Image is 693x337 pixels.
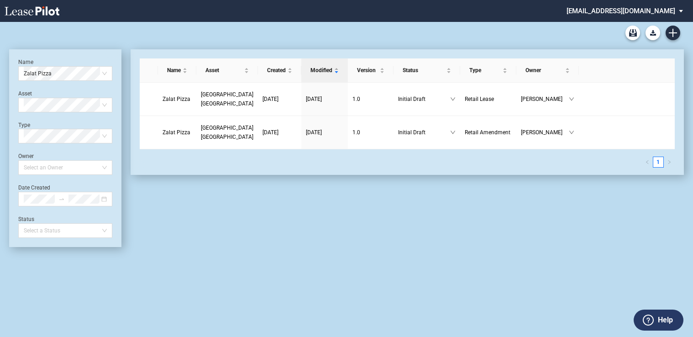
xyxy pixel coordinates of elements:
span: Asset [205,66,242,75]
span: down [450,130,456,135]
span: Owner [525,66,563,75]
a: Create new document [666,26,680,40]
label: Asset [18,90,32,97]
span: Retail Amendment [465,129,510,136]
th: Created [258,58,301,83]
span: down [569,130,574,135]
a: [DATE] [262,95,297,104]
span: [DATE] [306,129,322,136]
span: Town Center Colleyville [201,91,253,107]
span: swap-right [58,196,65,202]
li: Previous Page [642,157,653,168]
a: [DATE] [306,95,343,104]
button: left [642,157,653,168]
th: Modified [301,58,348,83]
a: Archive [625,26,640,40]
span: right [667,160,672,164]
a: [GEOGRAPHIC_DATA] [GEOGRAPHIC_DATA] [201,123,253,142]
button: right [664,157,675,168]
span: 1 . 0 [352,96,360,102]
label: Help [658,314,673,326]
span: Zalat Pizza [163,96,190,102]
label: Status [18,216,34,222]
label: Type [18,122,30,128]
md-menu: Download Blank Form List [643,26,663,40]
label: Date Created [18,184,50,191]
span: Type [469,66,501,75]
span: Retail Lease [465,96,494,102]
span: Created [267,66,286,75]
label: Owner [18,153,34,159]
label: Name [18,59,33,65]
span: Initial Draft [398,128,451,137]
th: Asset [196,58,258,83]
span: down [569,96,574,102]
span: Name [167,66,181,75]
span: [DATE] [262,129,278,136]
th: Owner [516,58,579,83]
a: Zalat Pizza [163,128,192,137]
span: left [645,160,650,164]
th: Status [394,58,461,83]
a: Retail Amendment [465,128,512,137]
span: Town Center Colleyville [201,125,253,140]
a: 1.0 [352,128,389,137]
span: [DATE] [306,96,322,102]
span: Version [357,66,378,75]
span: [DATE] [262,96,278,102]
button: Help [634,310,683,331]
span: to [58,196,65,202]
span: Zalat Pizza [24,67,107,80]
li: Next Page [664,157,675,168]
span: Modified [310,66,332,75]
span: 1 . 0 [352,129,360,136]
span: Status [403,66,445,75]
a: 1 [653,157,663,167]
span: [PERSON_NAME] [521,95,569,104]
li: 1 [653,157,664,168]
a: [DATE] [262,128,297,137]
th: Version [348,58,394,83]
a: [GEOGRAPHIC_DATA] [GEOGRAPHIC_DATA] [201,90,253,108]
th: Name [158,58,196,83]
a: Zalat Pizza [163,95,192,104]
a: [DATE] [306,128,343,137]
a: Retail Lease [465,95,512,104]
span: [PERSON_NAME] [521,128,569,137]
th: Type [460,58,516,83]
span: down [450,96,456,102]
a: 1.0 [352,95,389,104]
button: Download Blank Form [646,26,660,40]
span: Zalat Pizza [163,129,190,136]
span: Initial Draft [398,95,451,104]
